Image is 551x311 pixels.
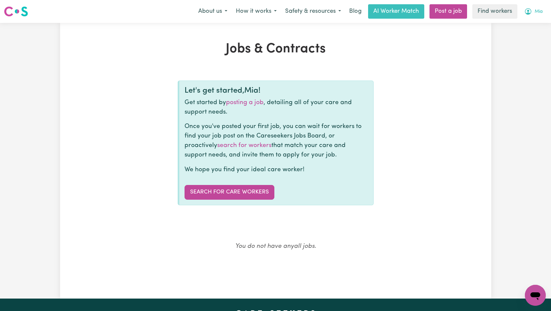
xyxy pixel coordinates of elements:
[472,4,517,19] a: Find workers
[4,4,28,19] a: Careseekers logo
[232,5,281,18] button: How it works
[368,4,424,19] a: AI Worker Match
[525,285,546,306] iframe: Button to launch messaging window
[345,4,365,19] a: Blog
[535,8,543,15] span: Mia
[235,243,316,249] em: You do not have any all jobs .
[226,100,264,106] a: posting a job
[4,6,28,17] img: Careseekers logo
[185,185,274,199] a: Search for care workers
[185,122,368,160] p: Once you've posted your first job, you can wait for workers to find your job post on the Careseek...
[520,5,547,18] button: My Account
[185,165,368,175] p: We hope you find your ideal care worker!
[100,41,451,57] h1: Jobs & Contracts
[185,86,368,96] div: Let's get started, Mia !
[217,142,271,149] a: search for workers
[185,98,368,117] p: Get started by , detailing all of your care and support needs.
[429,4,467,19] a: Post a job
[281,5,345,18] button: Safety & resources
[194,5,232,18] button: About us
